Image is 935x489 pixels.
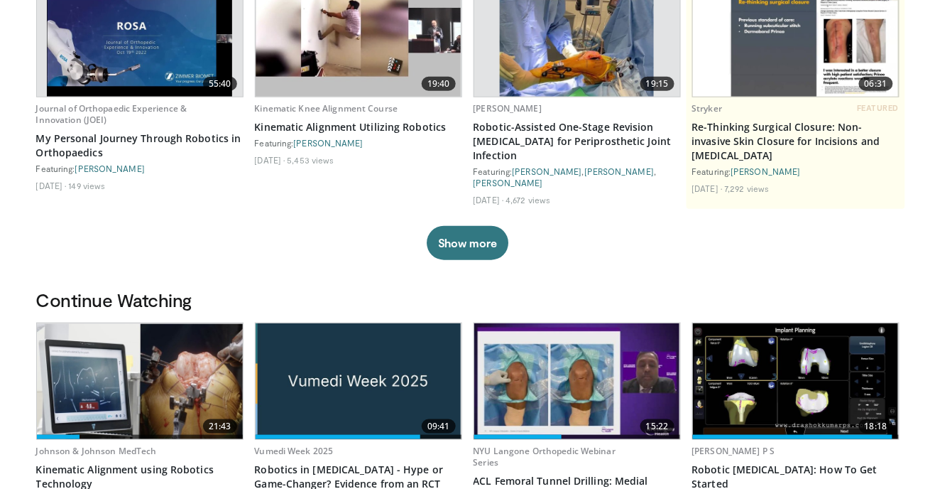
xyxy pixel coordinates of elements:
a: 15:22 [474,323,680,439]
a: [PERSON_NAME] [474,102,542,114]
a: Journal of Orthopaedic Experience & Innovation (JOEI) [36,102,187,126]
a: [PERSON_NAME] [294,138,363,148]
a: My Personal Journey Through Robotics in Orthopaedics [36,131,244,160]
span: 09:41 [422,419,456,434]
li: [DATE] [474,194,504,205]
a: Re-Thinking Surgical Closure: Non-invasive Skin Closure for Incisions and [MEDICAL_DATA] [692,120,900,163]
img: ac8e8238-165a-4ac4-92b1-6d6047489aa4.jpg.620x360_q85_upscale.jpg [256,323,461,439]
li: 7,292 views [724,183,769,194]
div: Featuring: , , [474,166,681,188]
div: Featuring: [692,166,900,177]
span: 19:15 [640,77,674,91]
a: NYU Langone Orthopedic Webinar Series [474,445,616,468]
span: 55:40 [203,77,237,91]
a: [PERSON_NAME] [584,166,654,176]
a: 21:43 [37,323,243,439]
img: 85482610-0380-4aae-aa4a-4a9be0c1a4f1.620x360_q85_upscale.jpg [37,324,243,439]
div: Featuring: [255,137,462,149]
h3: Continue Watching [36,289,900,311]
a: [PERSON_NAME] [474,178,543,188]
button: Show more [427,226,508,260]
li: [DATE] [255,154,285,166]
a: Stryker [692,102,723,114]
a: 18:18 [693,323,899,439]
li: [DATE] [692,183,723,194]
span: 21:43 [203,419,237,434]
span: 18:18 [859,419,893,434]
span: 06:31 [859,77,893,91]
span: 19:40 [422,77,456,91]
a: Johnson & Johnson MedTech [36,445,157,457]
li: 149 views [68,180,105,191]
img: 1dd8caef-38db-4f53-ae67-e03253006d6d.620x360_q85_upscale.jpg [693,323,899,439]
li: [DATE] [36,180,67,191]
a: [PERSON_NAME] [731,166,801,176]
span: 15:22 [640,419,674,434]
img: eee4b543-0863-49b9-bf32-10dc7ba859aa.620x360_q85_upscale.jpg [474,323,680,439]
a: [PERSON_NAME] P S [692,445,775,457]
a: [PERSON_NAME] [75,163,145,173]
li: 5,453 views [287,154,334,166]
a: 09:41 [256,323,461,439]
a: [PERSON_NAME] [513,166,582,176]
div: Featuring: [36,163,244,174]
a: Kinematic Alignment Utilizing Robotics [255,120,462,134]
a: Vumedi Week 2025 [255,445,334,457]
a: Kinematic Knee Alignment Course [255,102,398,114]
li: 4,672 views [505,194,550,205]
span: FEATURED [857,103,899,113]
a: Robotic-Assisted One-Stage Revision [MEDICAL_DATA] for Periprosthetic Joint Infection [474,120,681,163]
